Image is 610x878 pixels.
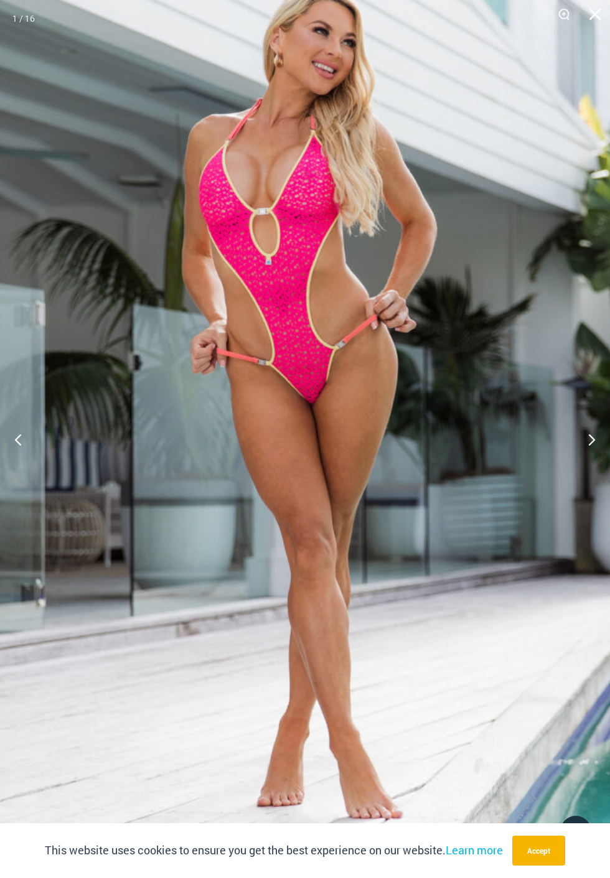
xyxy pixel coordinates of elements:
a: Learn more [446,843,503,857]
button: Next [563,408,610,470]
div: 1 / 16 [12,9,35,28]
p: This website uses cookies to ensure you get the best experience on our website. [45,841,503,860]
button: Accept [512,836,565,866]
